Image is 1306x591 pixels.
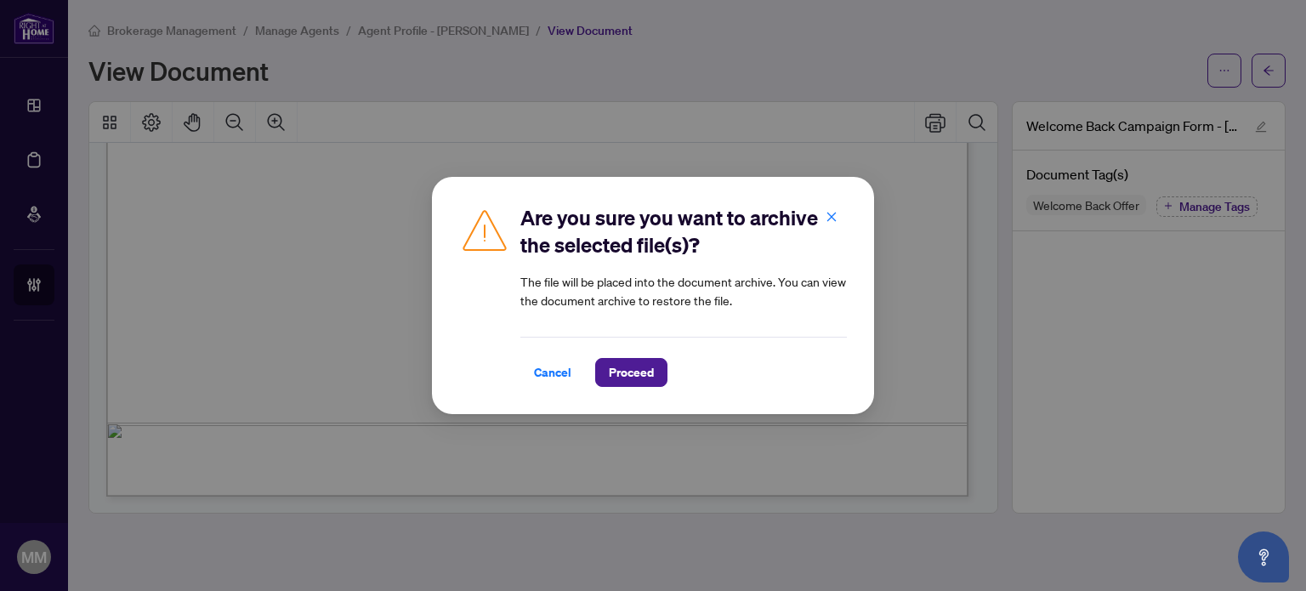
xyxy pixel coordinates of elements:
[459,204,510,255] img: Caution Icon
[609,359,654,386] span: Proceed
[520,204,847,259] h2: Are you sure you want to archive the selected file(s)?
[826,211,838,223] span: close
[520,358,585,387] button: Cancel
[520,272,847,310] article: The file will be placed into the document archive. You can view the document archive to restore t...
[1238,531,1289,582] button: Open asap
[534,359,571,386] span: Cancel
[595,358,667,387] button: Proceed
